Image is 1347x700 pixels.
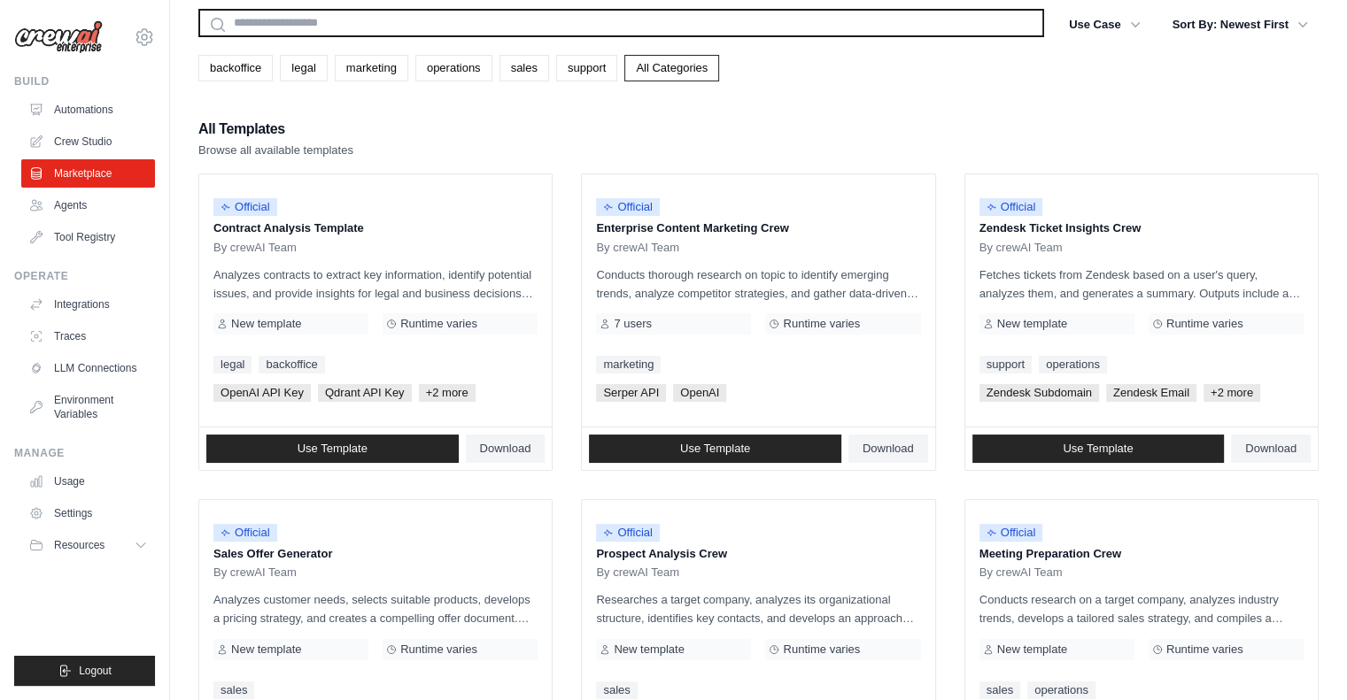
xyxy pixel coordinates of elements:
button: Logout [14,656,155,686]
p: Fetches tickets from Zendesk based on a user's query, analyzes them, and generates a summary. Out... [979,265,1304,303]
p: Sales Offer Generator [213,545,538,563]
p: Prospect Analysis Crew [596,545,920,563]
span: Resources [54,538,105,552]
span: OpenAI API Key [213,384,311,402]
a: marketing [596,356,661,373]
a: sales [979,681,1020,699]
a: Traces [21,322,155,350]
span: Use Template [680,442,750,456]
span: Official [979,524,1043,542]
p: Conducts research on a target company, analyzes industry trends, develops a tailored sales strate... [979,590,1304,627]
button: Use Case [1058,9,1151,41]
span: New template [614,642,684,657]
span: Logout [79,664,112,678]
a: Agents [21,191,155,219]
p: Zendesk Ticket Insights Crew [979,219,1304,237]
a: operations [1027,681,1095,699]
img: Logo [14,20,103,54]
button: Sort By: Newest First [1162,9,1319,41]
span: Official [213,524,277,542]
span: Download [863,442,914,456]
span: Official [596,524,660,542]
a: legal [280,55,327,81]
a: sales [213,681,254,699]
a: Download [1231,435,1311,463]
span: Official [213,198,277,216]
p: Analyzes contracts to extract key information, identify potential issues, and provide insights fo... [213,265,538,303]
span: Use Template [1063,442,1133,456]
p: Browse all available templates [198,142,353,159]
a: sales [499,55,549,81]
span: By crewAI Team [213,565,297,580]
span: Runtime varies [1166,317,1243,331]
div: Manage [14,446,155,460]
a: Crew Studio [21,127,155,156]
a: Environment Variables [21,386,155,428]
h2: All Templates [198,117,353,142]
button: Resources [21,531,155,559]
a: LLM Connections [21,354,155,382]
p: Analyzes customer needs, selects suitable products, develops a pricing strategy, and creates a co... [213,590,538,627]
span: By crewAI Team [979,241,1063,255]
span: New template [997,642,1067,657]
span: By crewAI Team [596,241,679,255]
a: Automations [21,96,155,124]
span: By crewAI Team [213,241,297,255]
p: Meeting Preparation Crew [979,545,1304,563]
a: Settings [21,499,155,527]
span: Runtime varies [1166,642,1243,657]
span: Serper API [596,384,666,402]
span: OpenAI [673,384,726,402]
span: Runtime varies [783,317,860,331]
div: Build [14,74,155,88]
a: Tool Registry [21,223,155,251]
a: operations [1039,356,1107,373]
a: support [979,356,1032,373]
a: marketing [335,55,408,81]
span: +2 more [419,384,476,402]
p: Contract Analysis Template [213,219,538,237]
p: Researches a target company, analyzes its organizational structure, identifies key contacts, and ... [596,590,920,627]
a: Integrations [21,290,155,319]
span: New template [231,317,301,331]
a: legal [213,356,252,373]
a: Use Template [589,435,841,463]
span: Download [1245,442,1297,456]
span: Runtime varies [400,317,477,331]
div: Operate [14,269,155,283]
a: operations [415,55,492,81]
a: Usage [21,467,155,496]
a: All Categories [624,55,719,81]
span: Official [596,198,660,216]
span: Official [979,198,1043,216]
a: backoffice [198,55,273,81]
a: backoffice [259,356,324,373]
a: Use Template [206,435,459,463]
span: Zendesk Email [1106,384,1196,402]
span: By crewAI Team [596,565,679,580]
span: By crewAI Team [979,565,1063,580]
a: Download [466,435,546,463]
span: 7 users [614,317,652,331]
a: Use Template [972,435,1225,463]
a: support [556,55,617,81]
span: +2 more [1204,384,1260,402]
span: New template [997,317,1067,331]
span: Use Template [298,442,368,456]
span: Qdrant API Key [318,384,412,402]
a: Download [848,435,928,463]
span: Zendesk Subdomain [979,384,1099,402]
a: Marketplace [21,159,155,188]
span: Runtime varies [783,642,860,657]
p: Conducts thorough research on topic to identify emerging trends, analyze competitor strategies, a... [596,265,920,303]
a: sales [596,681,637,699]
p: Enterprise Content Marketing Crew [596,219,920,237]
span: Runtime varies [400,642,477,657]
span: New template [231,642,301,657]
span: Download [480,442,531,456]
